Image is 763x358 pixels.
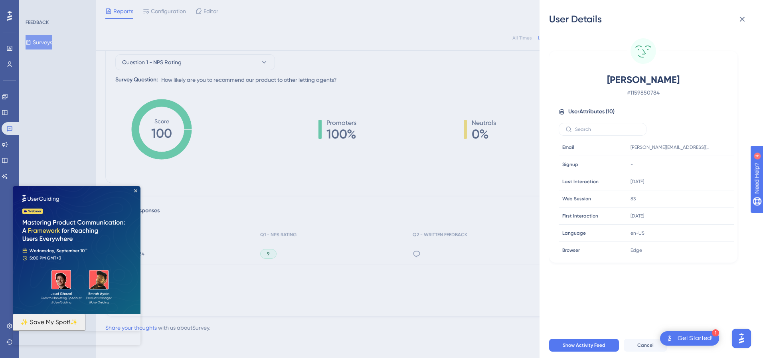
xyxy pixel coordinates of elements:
[712,329,719,336] div: 1
[55,4,58,10] div: 4
[121,3,125,6] div: Close Preview
[562,213,598,219] span: First Interaction
[631,161,633,168] span: -
[573,88,714,97] span: # 1159850784
[568,107,615,117] span: User Attributes ( 10 )
[637,342,654,348] span: Cancel
[631,196,636,202] span: 83
[631,144,710,150] span: [PERSON_NAME][EMAIL_ADDRESS][DOMAIN_NAME]
[562,161,578,168] span: Signup
[573,73,714,86] span: [PERSON_NAME]
[660,331,719,346] div: Open Get Started! checklist, remaining modules: 1
[665,334,674,343] img: launcher-image-alternative-text
[549,339,619,352] button: Show Activity Feed
[562,144,574,150] span: Email
[678,334,713,343] div: Get Started!
[19,2,50,12] span: Need Help?
[562,178,599,185] span: Last Interaction
[549,13,753,26] div: User Details
[631,213,644,219] time: [DATE]
[562,230,586,236] span: Language
[631,179,644,184] time: [DATE]
[631,230,644,236] span: en-US
[729,326,753,350] iframe: UserGuiding AI Assistant Launcher
[563,342,605,348] span: Show Activity Feed
[575,127,640,132] input: Search
[631,247,642,253] span: Edge
[624,339,667,352] button: Cancel
[562,196,591,202] span: Web Session
[562,247,580,253] span: Browser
